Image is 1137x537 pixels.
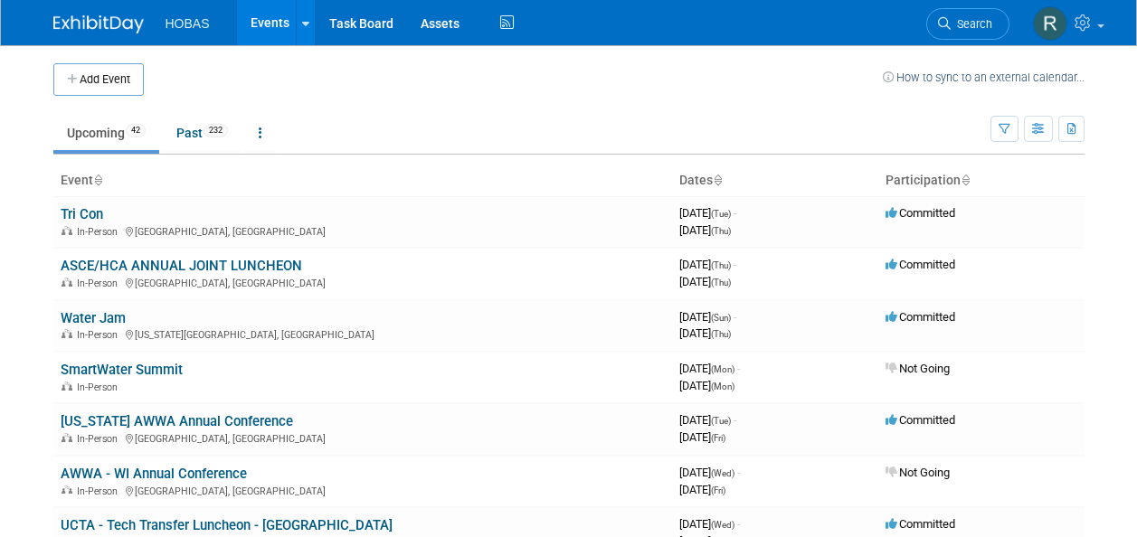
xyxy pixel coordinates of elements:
a: Upcoming42 [53,116,159,150]
span: (Thu) [711,329,731,339]
img: In-Person Event [62,433,72,442]
a: Search [926,8,1009,40]
span: [DATE] [679,223,731,237]
span: - [734,206,736,220]
img: In-Person Event [62,485,72,495]
span: (Tue) [711,209,731,219]
span: 232 [204,124,228,137]
a: Sort by Event Name [93,173,102,187]
span: [DATE] [679,466,740,479]
a: Sort by Participation Type [961,173,970,187]
span: (Mon) [711,364,734,374]
span: [DATE] [679,379,734,392]
span: (Mon) [711,382,734,391]
span: (Wed) [711,520,734,530]
span: [DATE] [679,517,740,531]
span: In-Person [77,485,123,497]
span: - [734,413,736,427]
span: - [737,517,740,531]
span: [DATE] [679,310,736,324]
span: In-Person [77,226,123,238]
span: [DATE] [679,275,731,288]
span: HOBAS [166,16,210,31]
span: In-Person [77,382,123,393]
span: (Fri) [711,485,725,495]
span: [DATE] [679,483,725,496]
span: - [734,258,736,271]
img: In-Person Event [62,382,72,391]
th: Participation [878,165,1085,196]
span: (Thu) [711,278,731,287]
span: [DATE] [679,258,736,271]
span: Committed [886,206,955,220]
img: ExhibitDay [53,15,144,33]
span: Committed [886,258,955,271]
a: ASCE/HCA ANNUAL JOINT LUNCHEON [61,258,302,274]
span: (Thu) [711,260,731,270]
img: In-Person Event [62,278,72,287]
span: Not Going [886,466,950,479]
span: - [734,310,736,324]
span: Committed [886,310,955,324]
a: UCTA - Tech Transfer Luncheon - [GEOGRAPHIC_DATA] [61,517,393,533]
div: [GEOGRAPHIC_DATA], [GEOGRAPHIC_DATA] [61,430,665,445]
span: [DATE] [679,413,736,427]
th: Event [53,165,672,196]
a: Past232 [163,116,242,150]
button: Add Event [53,63,144,96]
span: Committed [886,413,955,427]
span: (Fri) [711,433,725,443]
span: (Sun) [711,313,731,323]
span: [DATE] [679,326,731,340]
th: Dates [672,165,878,196]
span: (Wed) [711,468,734,478]
span: [DATE] [679,206,736,220]
span: Committed [886,517,955,531]
span: In-Person [77,278,123,289]
a: [US_STATE] AWWA Annual Conference [61,413,293,429]
span: - [737,466,740,479]
div: [GEOGRAPHIC_DATA], [GEOGRAPHIC_DATA] [61,483,665,497]
img: In-Person Event [62,226,72,235]
img: Rebecca Gonchar [1033,6,1067,41]
a: AWWA - WI Annual Conference [61,466,247,482]
span: Search [951,17,992,31]
span: - [737,362,740,375]
div: [US_STATE][GEOGRAPHIC_DATA], [GEOGRAPHIC_DATA] [61,326,665,341]
span: 42 [126,124,146,137]
span: [DATE] [679,362,740,375]
span: [DATE] [679,430,725,444]
span: (Tue) [711,416,731,426]
div: [GEOGRAPHIC_DATA], [GEOGRAPHIC_DATA] [61,223,665,238]
div: [GEOGRAPHIC_DATA], [GEOGRAPHIC_DATA] [61,275,665,289]
img: In-Person Event [62,329,72,338]
span: In-Person [77,329,123,341]
a: Tri Con [61,206,103,222]
a: Sort by Start Date [713,173,722,187]
span: Not Going [886,362,950,375]
a: Water Jam [61,310,126,326]
span: (Thu) [711,226,731,236]
span: In-Person [77,433,123,445]
a: SmartWater Summit [61,362,183,378]
a: How to sync to an external calendar... [883,71,1085,84]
